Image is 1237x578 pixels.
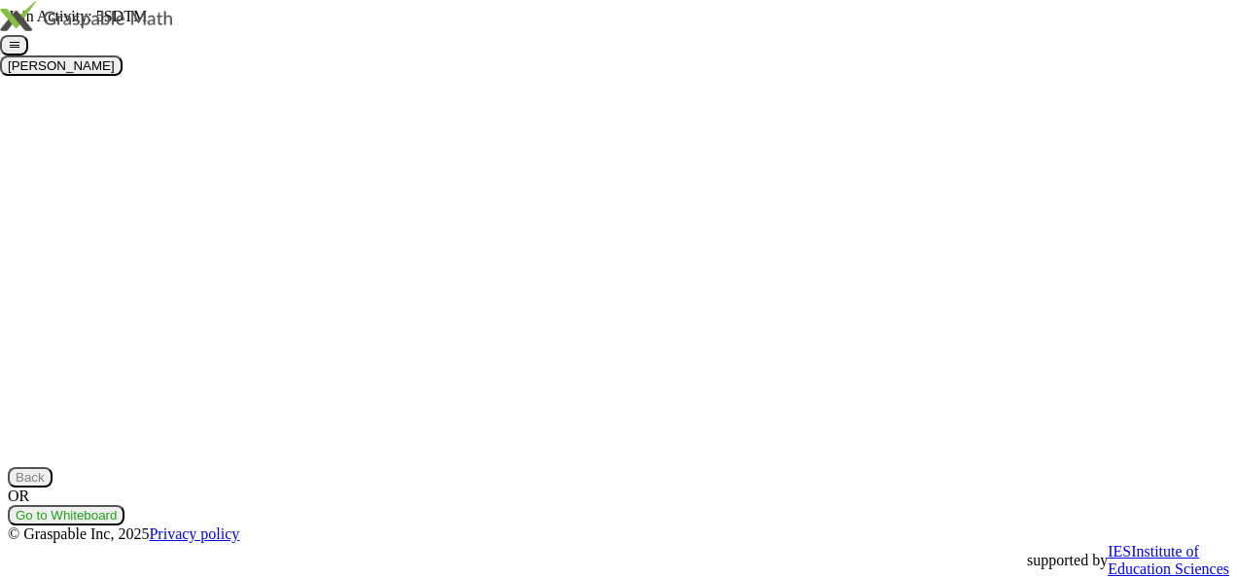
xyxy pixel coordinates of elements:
[16,470,45,485] span: Back
[8,525,149,542] span: © Graspable Inc, 2025
[8,488,29,504] span: OR
[8,58,115,73] span: [PERSON_NAME]
[8,505,124,525] button: Go to Whiteboard
[149,525,239,542] a: Privacy policy
[1108,543,1229,578] a: IESInstitute ofEducation Sciences
[16,508,117,523] span: Go to Whiteboard
[8,467,53,488] button: Back
[1108,543,1229,577] span: Institute of Education Sciences
[1027,552,1108,569] span: supported by
[1108,543,1131,560] span: IES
